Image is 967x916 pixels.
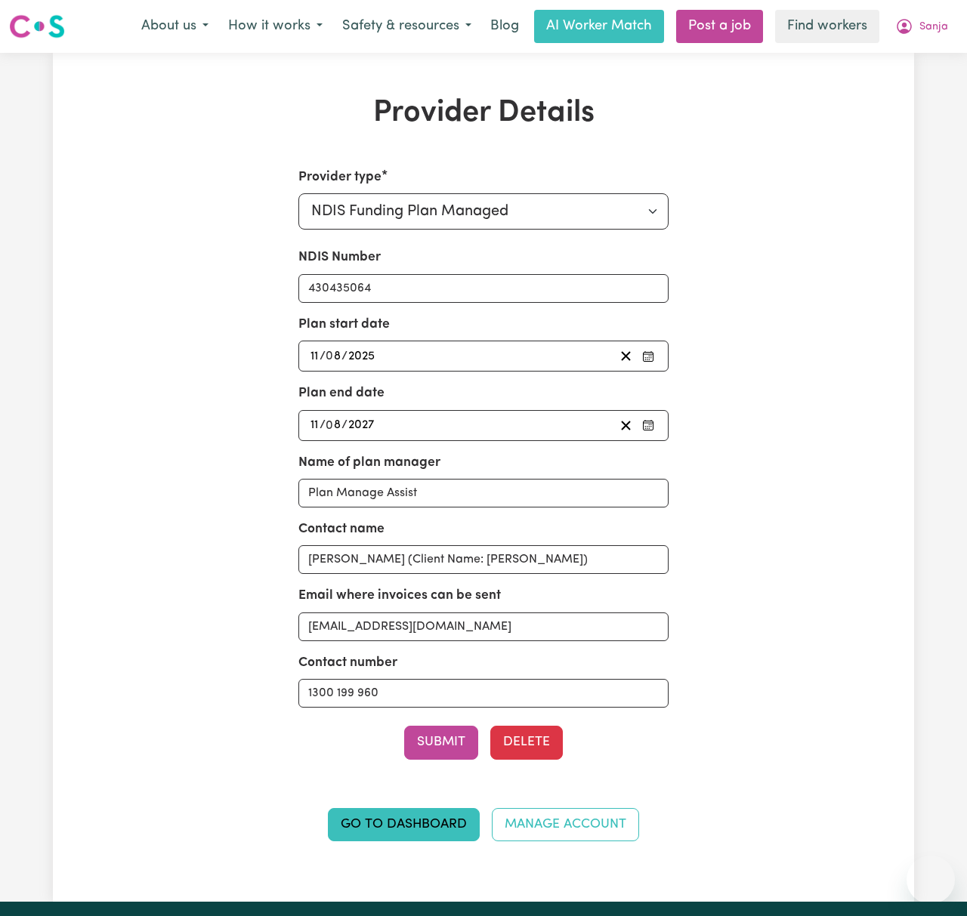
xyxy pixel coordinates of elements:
span: 0 [326,419,333,431]
a: AI Worker Match [534,10,664,43]
a: Go to Dashboard [328,808,480,841]
input: -- [326,415,341,436]
a: Blog [481,10,528,43]
span: 0 [326,350,333,362]
a: Find workers [775,10,879,43]
input: e.g. nat.mc@myplanmanager.com.au [298,612,669,641]
button: Pick your plan end date [638,415,659,436]
button: Pick your plan start date [638,346,659,366]
button: Delete [490,726,563,759]
input: Enter your NDIS number [298,274,669,303]
a: Manage Account [492,808,639,841]
button: Submit [404,726,478,759]
iframe: Button to launch messaging window [907,856,955,904]
input: e.g. Natasha McElhone [298,545,669,574]
span: / [320,418,326,432]
button: How it works [218,11,332,42]
label: Plan end date [298,384,385,403]
input: e.g. MyPlanManager Pty. Ltd. [298,479,669,507]
img: Careseekers logo [9,13,65,40]
span: / [341,350,348,363]
input: ---- [348,415,376,436]
label: Provider type [298,168,382,187]
label: Contact number [298,653,397,673]
label: NDIS Number [298,248,381,267]
label: Email where invoices can be sent [298,586,501,606]
input: -- [310,415,320,436]
label: Plan start date [298,315,390,335]
button: Clear plan start date [614,346,638,366]
button: About us [131,11,218,42]
a: Post a job [676,10,763,43]
a: Careseekers logo [9,9,65,44]
input: -- [310,346,320,366]
label: Contact name [298,520,385,539]
button: Clear plan end date [614,415,638,436]
button: My Account [885,11,958,42]
input: -- [326,346,341,366]
span: Sanja [919,19,948,35]
h1: Provider Details [205,95,762,131]
button: Safety & resources [332,11,481,42]
span: / [320,350,326,363]
input: e.g. 0412 345 678 [298,679,669,708]
input: ---- [348,346,376,366]
span: / [341,418,348,432]
label: Name of plan manager [298,453,440,473]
